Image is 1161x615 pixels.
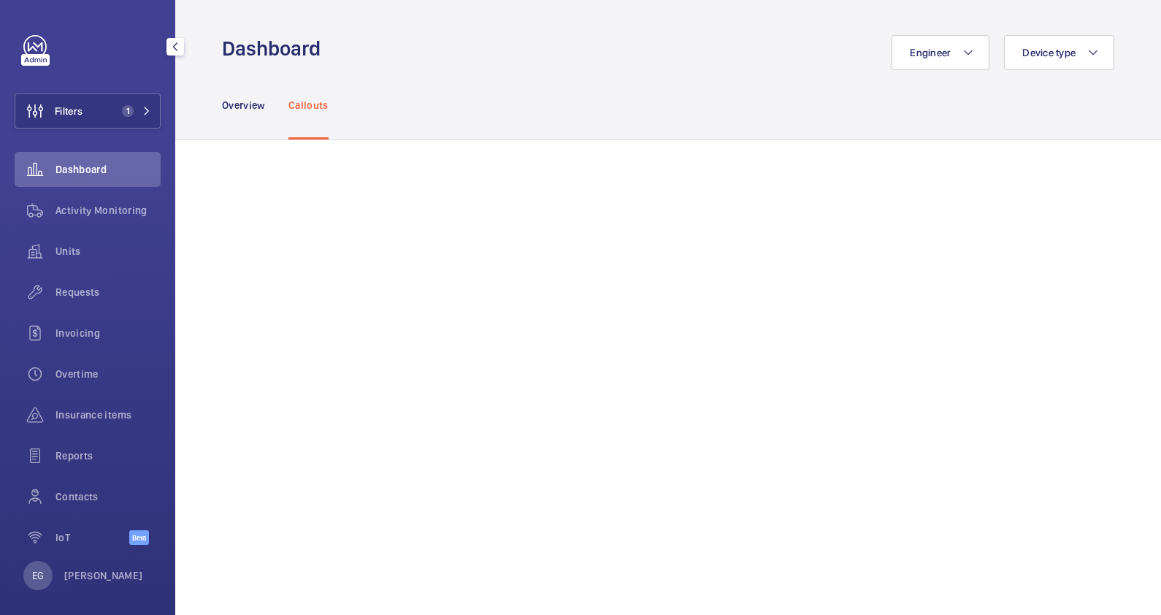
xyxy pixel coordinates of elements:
button: Engineer [892,35,989,70]
span: 1 [122,105,134,117]
span: Filters [55,104,83,118]
span: Engineer [910,47,951,58]
span: Activity Monitoring [55,203,161,218]
span: IoT [55,530,129,545]
p: [PERSON_NAME] [64,568,143,583]
span: Dashboard [55,162,161,177]
p: Callouts [288,98,329,112]
p: Overview [222,98,265,112]
span: Invoicing [55,326,161,340]
h1: Dashboard [222,35,329,62]
span: Overtime [55,367,161,381]
span: Units [55,244,161,259]
span: Insurance items [55,408,161,422]
span: Beta [129,530,149,545]
button: Device type [1004,35,1114,70]
span: Reports [55,448,161,463]
button: Filters1 [15,93,161,129]
span: Requests [55,285,161,299]
span: Contacts [55,489,161,504]
span: Device type [1022,47,1076,58]
p: EG [32,568,44,583]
